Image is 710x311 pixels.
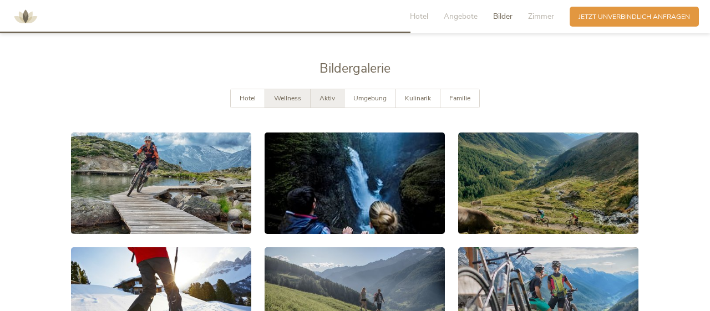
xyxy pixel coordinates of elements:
span: Wellness [274,94,301,103]
span: Hotel [410,11,428,22]
span: Bildergalerie [319,60,390,77]
span: Bilder [493,11,513,22]
a: AMONTI & LUNARIS Wellnessresort [9,13,42,19]
span: Aktiv [319,94,335,103]
span: Umgebung [353,94,387,103]
span: Kulinarik [405,94,431,103]
span: Jetzt unverbindlich anfragen [579,12,690,22]
span: Zimmer [528,11,554,22]
span: Hotel [240,94,256,103]
span: Angebote [444,11,478,22]
span: Familie [449,94,470,103]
